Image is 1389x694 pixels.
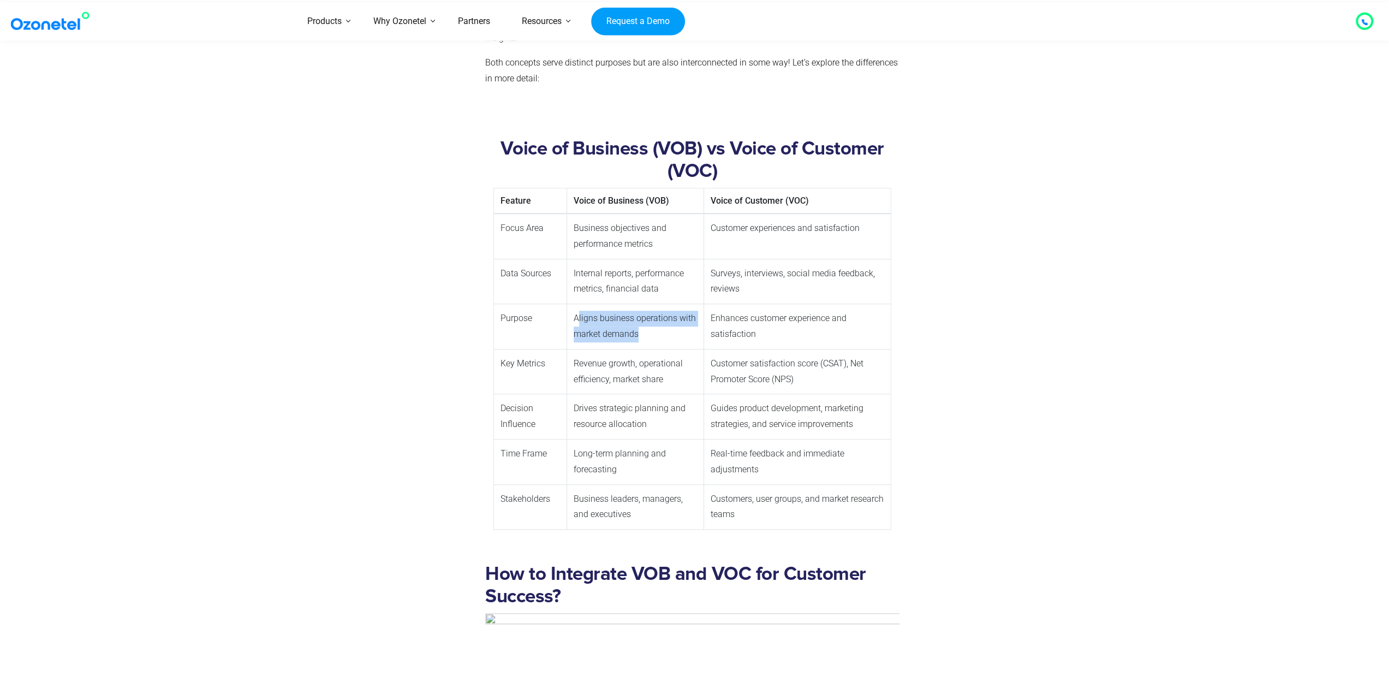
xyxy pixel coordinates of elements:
a: Why Ozonetel [357,2,442,41]
td: Aligns business operations with market demands [567,304,704,349]
td: Customer experiences and satisfaction [704,213,891,259]
td: Drives strategic planning and resource allocation [567,394,704,440]
a: Products [291,2,357,41]
th: Feature [493,188,567,213]
th: Voice of Business (VOB) [567,188,704,213]
th: Voice of Customer (VOC) [704,188,891,213]
td: Guides product development, marketing strategies, and service improvements [704,394,891,440]
a: Partners [442,2,506,41]
td: Key Metrics [493,349,567,394]
td: Surveys, interviews, social media feedback, reviews [704,259,891,304]
td: Enhances customer experience and satisfaction [704,304,891,349]
td: Data Sources [493,259,567,304]
td: Decision Influence [493,394,567,440]
td: Purpose [493,304,567,349]
strong: How to Integrate VOB and VOC for Customer Success? [485,565,866,606]
td: Focus Area [493,213,567,259]
td: Business leaders, managers, and executives [567,484,704,530]
span: Both concepts serve distinct purposes but are also interconnected in some way! Let’s explore the ... [485,57,898,84]
td: Stakeholders [493,484,567,530]
h2: Voice of Business (VOB) vs Voice of Customer (VOC) [493,138,891,182]
td: Customers, user groups, and market research teams [704,484,891,530]
a: Request a Demo [591,7,684,35]
td: Time Frame [493,439,567,484]
td: Internal reports, performance metrics, financial data [567,259,704,304]
a: Resources [506,2,577,41]
td: Business objectives and performance metrics [567,213,704,259]
td: Real-time feedback and immediate adjustments [704,439,891,484]
td: Revenue growth, operational efficiency, market share [567,349,704,394]
td: Long-term planning and forecasting [567,439,704,484]
td: Customer satisfaction score (CSAT), Net Promoter Score (NPS) [704,349,891,394]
